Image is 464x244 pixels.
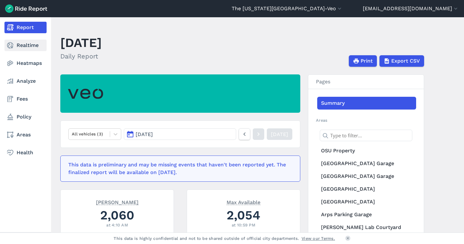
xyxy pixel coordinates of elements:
div: 2,060 [68,206,166,224]
h1: [DATE] [60,34,102,51]
button: Print [349,55,377,67]
img: Veo [68,85,103,103]
a: OSU Property [317,144,416,157]
a: [PERSON_NAME] Lab Courtyard [317,221,416,234]
h3: Pages [308,75,424,89]
h2: Daily Report [60,51,102,61]
button: Export CSV [379,55,424,67]
a: Health [4,147,47,158]
a: Analyze [4,75,47,87]
div: This data is preliminary and may be missing events that haven't been reported yet. The finalized ... [68,161,288,176]
h2: Areas [316,117,416,123]
span: [PERSON_NAME] [96,199,138,205]
a: Fees [4,93,47,105]
a: Summary [317,97,416,110]
button: The [US_STATE][GEOGRAPHIC_DATA]-Veo [232,5,343,12]
a: Areas [4,129,47,141]
span: Max Available [227,199,260,205]
input: Type to filter... [320,130,412,141]
a: Report [4,22,47,33]
a: View our Terms. [302,235,335,241]
button: [DATE] [124,128,236,140]
img: Ride Report [5,4,47,13]
a: Heatmaps [4,57,47,69]
span: Print [361,57,373,65]
a: [DATE] [267,128,292,140]
div: at 4:10 AM [68,222,166,228]
a: [GEOGRAPHIC_DATA] Garage [317,157,416,170]
a: Realtime [4,40,47,51]
a: Policy [4,111,47,123]
button: [EMAIL_ADDRESS][DOMAIN_NAME] [363,5,459,12]
a: Arps Parking Garage [317,208,416,221]
div: at 10:59 PM [195,222,292,228]
span: Export CSV [391,57,420,65]
div: 2,054 [195,206,292,224]
a: [GEOGRAPHIC_DATA] [317,195,416,208]
a: [GEOGRAPHIC_DATA] Garage [317,170,416,183]
span: [DATE] [136,131,153,137]
a: [GEOGRAPHIC_DATA] [317,183,416,195]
